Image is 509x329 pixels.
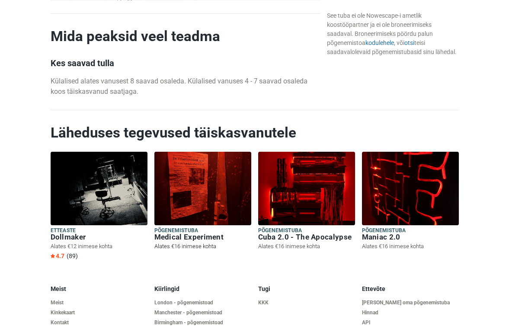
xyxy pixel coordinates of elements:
[51,152,147,262] a: Etteaste Dollmaker Alates €12 inimese kohta 4.7 (89)
[51,243,147,250] p: Alates €12 inimese kohta
[362,233,459,242] h6: Maniac 2.0
[327,11,458,57] div: See tuba ei ole Nowescape-i ametlik koostööpartner ja ei ole broneerimiseks saadaval. Broneerimis...
[154,233,251,242] h6: Medical Experiment
[362,300,459,306] a: [PERSON_NAME] oma põgenemistuba
[362,152,459,252] a: Põgenemistuba Maniac 2.0 Alates €16 inimese kohta
[362,310,459,316] a: Hinnad
[362,319,459,326] a: API
[258,227,355,234] h5: Põgenemistuba
[154,319,251,326] a: Birmingham - põgenemistoad
[154,243,251,250] p: Alates €16 inimese kohta
[67,252,78,259] span: (89)
[51,76,320,97] p: Külalised alates vanusest 8 saavad osaleda. Külalised vanuses 4 - 7 saavad osaleda koos täiskasva...
[51,252,64,259] span: 4.7
[362,243,459,250] p: Alates €16 inimese kohta
[51,28,320,45] h2: Mida peaksid veel teadma
[154,310,251,316] a: Manchester - põgenemistoad
[51,58,320,68] h3: Kes saavad tulla
[51,285,147,293] h5: Meist
[258,152,355,252] a: Põgenemistuba Cuba 2.0 - The Apocalypse Alates €16 inimese kohta
[51,300,147,306] a: Meist
[258,285,355,293] h5: Tugi
[51,319,147,326] a: Kontakt
[404,39,414,46] a: otsi
[362,227,459,234] h5: Põgenemistuba
[258,243,355,250] p: Alates €16 inimese kohta
[258,233,355,242] h6: Cuba 2.0 - The Apocalypse
[51,310,147,316] a: Kinkekaart
[51,227,147,234] h5: Etteaste
[154,285,251,293] h5: Kiirlingid
[51,124,459,141] h2: Läheduses tegevused täiskasvanutele
[365,39,394,46] a: kodulehele
[154,227,251,234] h5: Põgenemistuba
[154,300,251,306] a: London - põgenemistoad
[51,233,147,242] h6: Dollmaker
[258,300,355,306] a: KKK
[154,152,251,252] a: Põgenemistuba Medical Experiment Alates €16 inimese kohta
[362,285,459,293] h5: Ettevõte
